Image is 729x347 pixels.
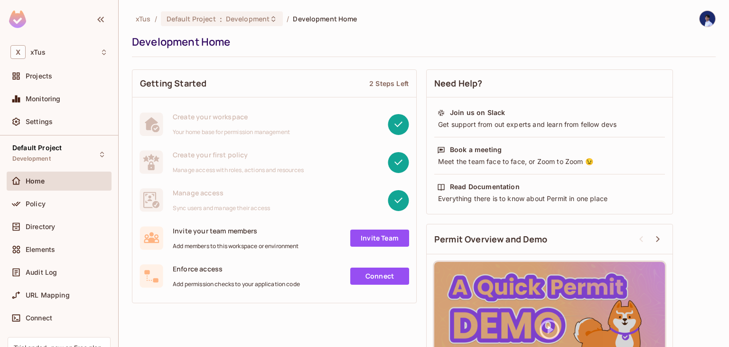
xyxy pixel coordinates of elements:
[287,14,289,23] li: /
[437,194,662,203] div: Everything there is to know about Permit in one place
[437,157,662,166] div: Meet the team face to face, or Zoom to Zoom 😉
[437,120,662,129] div: Get support from out experts and learn from fellow devs
[155,14,157,23] li: /
[173,112,290,121] span: Create your workspace
[173,188,270,197] span: Manage access
[700,11,715,27] img: Tu Nguyen Xuan
[26,95,61,103] span: Monitoring
[10,45,26,59] span: X
[30,48,46,56] span: Workspace: xTus
[140,77,206,89] span: Getting Started
[173,128,290,136] span: Your home base for permission management
[26,72,52,80] span: Projects
[173,280,300,288] span: Add permission checks to your application code
[173,150,304,159] span: Create your first policy
[173,204,270,212] span: Sync users and manage their access
[26,200,46,208] span: Policy
[369,79,409,88] div: 2 Steps Left
[226,14,270,23] span: Development
[26,246,55,253] span: Elements
[167,14,216,23] span: Default Project
[136,14,151,23] span: the active workspace
[450,108,505,117] div: Join us on Slack
[26,314,52,322] span: Connect
[12,144,62,152] span: Default Project
[450,145,502,154] div: Book a meeting
[434,233,548,245] span: Permit Overview and Demo
[26,223,55,231] span: Directory
[26,177,45,185] span: Home
[219,15,223,23] span: :
[12,155,51,163] span: Development
[173,166,304,174] span: Manage access with roles, actions and resources
[132,35,711,49] div: Development Home
[173,226,299,235] span: Invite your team members
[26,269,57,276] span: Audit Log
[350,230,409,247] a: Invite Team
[26,118,53,125] span: Settings
[434,77,483,89] span: Need Help?
[173,264,300,273] span: Enforce access
[26,291,70,299] span: URL Mapping
[293,14,357,23] span: Development Home
[450,182,520,192] div: Read Documentation
[9,10,26,28] img: SReyMgAAAABJRU5ErkJggg==
[173,242,299,250] span: Add members to this workspace or environment
[350,268,409,285] a: Connect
